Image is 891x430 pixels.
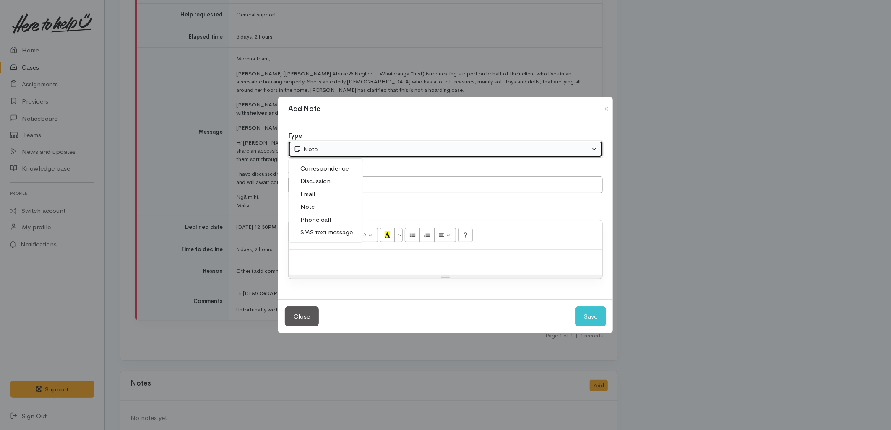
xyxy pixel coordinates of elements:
span: Email [300,189,315,199]
span: Correspondence [300,164,349,174]
span: Discussion [300,176,331,186]
div: Note [294,145,590,154]
button: Font Size [356,228,378,242]
button: Save [575,306,606,327]
button: Close [285,306,319,327]
button: Recent Color [380,228,395,242]
button: More Color [394,228,403,242]
button: Note [288,141,603,158]
span: Note [300,202,315,212]
label: Type [288,131,302,141]
button: Ordered list (CTRL+SHIFT+NUM8) [419,228,435,242]
span: Phone call [300,215,331,225]
button: Paragraph [434,228,456,242]
span: SMS text message [300,228,353,237]
button: Close [600,104,613,114]
button: Unordered list (CTRL+SHIFT+NUM7) [405,228,420,242]
div: Resize [289,275,602,279]
div: What's this note about? [288,193,603,202]
h1: Add Note [288,104,320,114]
span: 15 [361,231,367,238]
button: Help [458,228,473,242]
